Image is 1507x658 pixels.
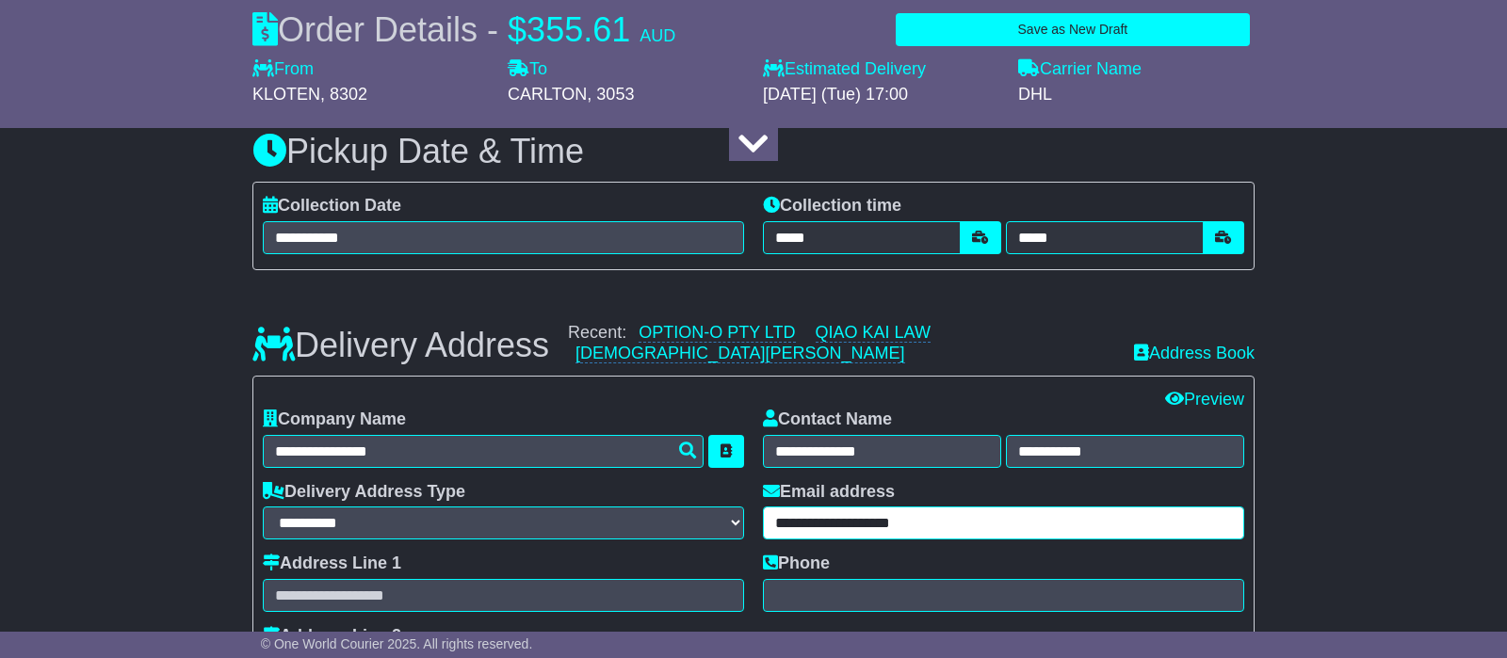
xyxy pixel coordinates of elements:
label: From [252,59,314,80]
button: Save as New Draft [896,13,1250,46]
label: Email address [763,482,895,503]
label: Collection time [763,196,901,217]
span: CARLTON [508,85,587,104]
span: KLOTEN [252,85,320,104]
a: [DEMOGRAPHIC_DATA][PERSON_NAME] [575,344,904,363]
a: Preview [1165,390,1244,409]
label: Phone [763,554,830,574]
label: Contact Name [763,409,892,430]
span: 355.61 [527,10,630,49]
a: QIAO KAI LAW [816,323,931,343]
h3: Pickup Date & Time [252,133,1255,170]
label: Address Line 1 [263,554,401,574]
label: Address Line 2 [263,626,401,647]
span: , 3053 [587,85,634,104]
div: [DATE] (Tue) 17:00 [763,85,999,105]
label: To [508,59,547,80]
a: Address Book [1134,344,1255,362]
span: $ [508,10,527,49]
span: © One World Courier 2025. All rights reserved. [261,636,533,651]
h3: Delivery Address [252,327,549,364]
label: Collection Date [263,196,401,217]
span: AUD [640,26,675,45]
a: OPTION-O PTY LTD [639,323,795,343]
div: Order Details - [252,9,675,50]
label: Estimated Delivery [763,59,999,80]
span: , 8302 [320,85,367,104]
div: Recent: [568,323,1115,363]
div: DHL [1018,85,1255,105]
label: Delivery Address Type [263,482,465,503]
label: Company Name [263,409,406,430]
label: Carrier Name [1018,59,1142,80]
